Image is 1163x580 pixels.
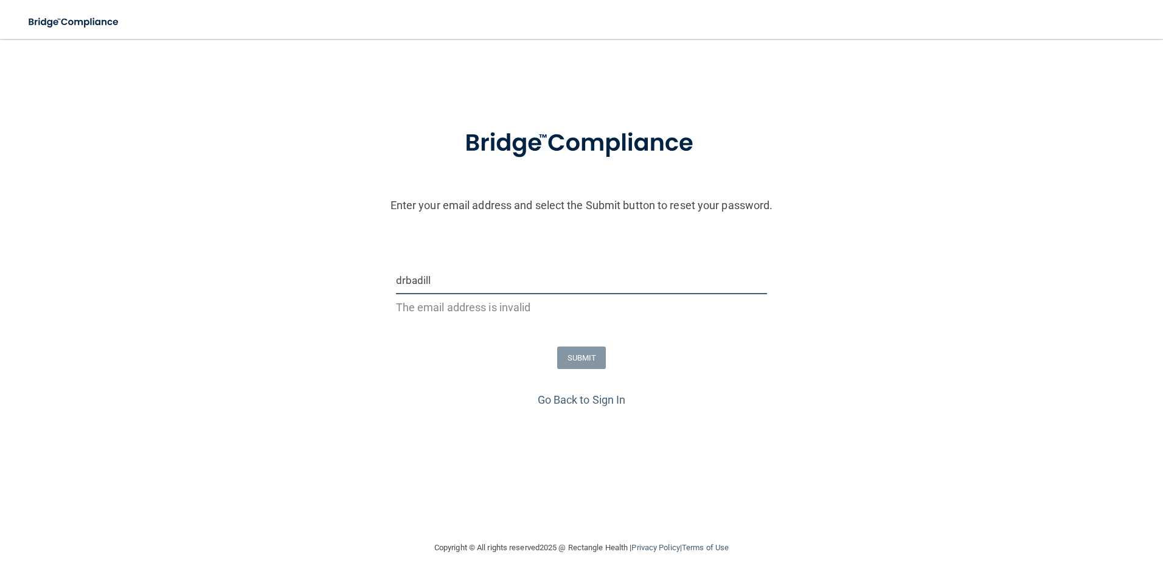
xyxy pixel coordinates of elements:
[396,297,768,317] p: The email address is invalid
[396,267,768,294] input: Email
[18,10,130,35] img: bridge_compliance_login_screen.278c3ca4.svg
[440,112,723,175] img: bridge_compliance_login_screen.278c3ca4.svg
[631,543,679,552] a: Privacy Policy
[359,528,804,567] div: Copyright © All rights reserved 2025 @ Rectangle Health | |
[538,393,626,406] a: Go Back to Sign In
[682,543,729,552] a: Terms of Use
[557,347,606,369] button: SUBMIT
